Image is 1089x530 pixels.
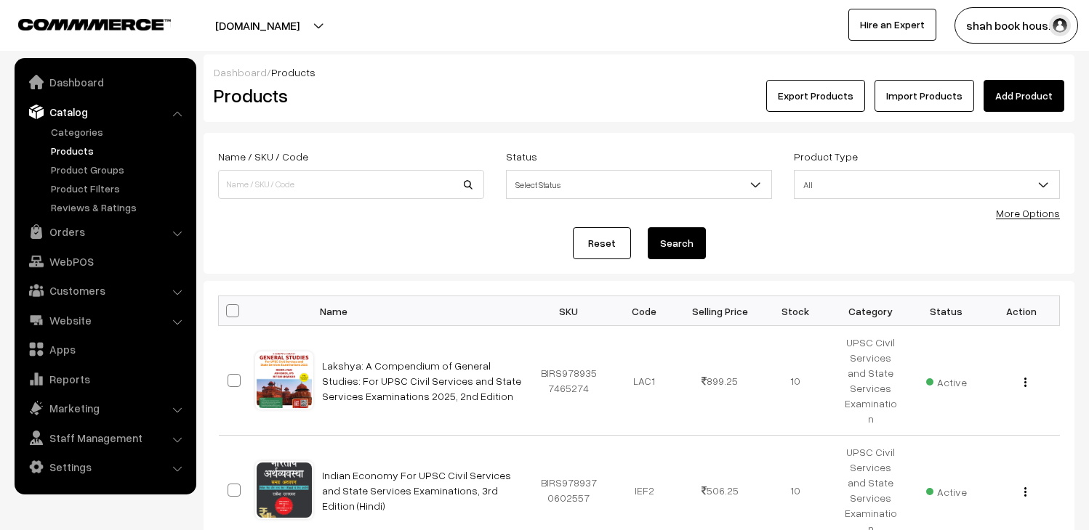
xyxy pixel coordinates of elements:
[18,366,191,392] a: Reports
[1024,378,1026,387] img: Menu
[18,19,171,30] img: COMMMERCE
[164,7,350,44] button: [DOMAIN_NAME]
[18,219,191,245] a: Orders
[47,162,191,177] a: Product Groups
[313,296,531,326] th: Name
[18,336,191,362] a: Apps
[18,99,191,125] a: Catalog
[833,326,909,436] td: UPSC Civil Services and State Services Examination
[1049,15,1071,36] img: user
[218,170,484,199] input: Name / SKU / Code
[507,172,771,197] span: Select Status
[18,69,191,95] a: Dashboard
[794,170,1060,199] span: All
[214,66,267,78] a: Dashboard
[506,149,537,164] label: Status
[1024,487,1026,497] img: Menu
[833,296,909,326] th: Category
[18,454,191,480] a: Settings
[506,170,772,199] span: Select Status
[926,481,967,500] span: Active
[18,277,191,303] a: Customers
[47,200,191,215] a: Reviews & Ratings
[682,296,758,326] th: Selling Price
[996,207,1060,219] a: More Options
[18,248,191,274] a: WebPOS
[47,143,191,158] a: Products
[766,80,865,112] button: Export Products
[18,395,191,421] a: Marketing
[18,15,145,32] a: COMMMERCE
[47,124,191,139] a: Categories
[18,425,191,451] a: Staff Management
[531,326,607,436] td: BIRS9789357465274
[531,296,607,326] th: SKU
[18,307,191,333] a: Website
[218,149,308,164] label: Name / SKU / Code
[926,371,967,390] span: Active
[758,296,833,326] th: Stock
[47,181,191,196] a: Product Filters
[606,326,682,436] td: LAC1
[984,80,1064,112] a: Add Product
[794,149,858,164] label: Product Type
[322,469,511,512] a: Indian Economy For UPSC Civil Services and State Services Examinations, 3rd Edition (Hindi)
[322,359,521,402] a: Lakshya: A Compendium of General Studies: For UPSC Civil Services and State Services Examinations...
[214,65,1064,80] div: /
[875,80,974,112] a: Import Products
[271,66,316,78] span: Products
[758,326,833,436] td: 10
[984,296,1060,326] th: Action
[955,7,1078,44] button: shah book hous…
[573,227,631,259] a: Reset
[795,172,1059,197] span: All
[606,296,682,326] th: Code
[909,296,984,326] th: Status
[214,84,483,107] h2: Products
[682,326,758,436] td: 899.25
[648,227,706,259] button: Search
[848,9,936,41] a: Hire an Expert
